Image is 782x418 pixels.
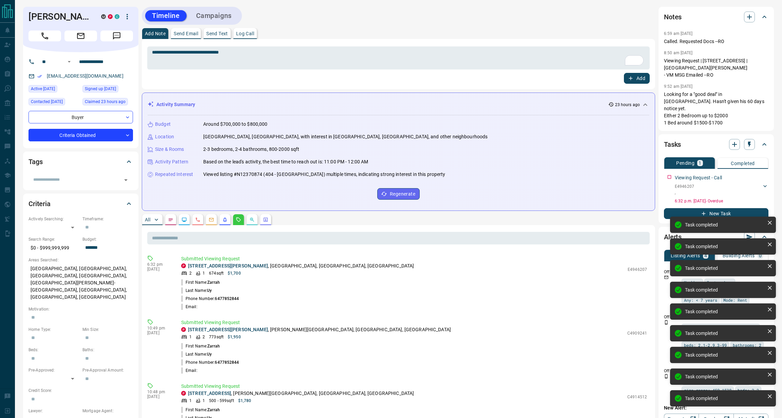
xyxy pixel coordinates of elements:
h2: Tags [28,156,42,167]
span: Zarrah [207,344,220,349]
p: Repeated Interest [155,171,193,178]
svg: Opportunities [249,217,255,222]
p: Activity Pattern [155,158,188,165]
p: Search Range: [28,236,79,242]
p: 2-3 bedrooms, 2-4 bathrooms, 800-2000 sqft [203,146,300,153]
p: Add Note [145,31,166,36]
svg: Requests [236,217,241,222]
span: Uy [207,352,212,357]
div: Activity Summary23 hours ago [148,98,649,111]
p: Submitted Viewing Request [181,383,647,390]
p: E4946207 [675,183,694,190]
p: Activity Summary [156,101,195,108]
p: , [GEOGRAPHIC_DATA], [GEOGRAPHIC_DATA], [GEOGRAPHIC_DATA] [188,262,414,270]
p: 1 [203,398,205,404]
button: Regenerate [377,188,420,200]
p: Completed [731,161,755,166]
svg: Calls [195,217,201,222]
button: Campaigns [189,10,239,21]
div: property.ca [181,327,186,332]
p: First Name: [181,407,220,413]
p: Looking for a "good deal" in [GEOGRAPHIC_DATA]. Hasn't given his 60 days notice yet. Either 2 Bed... [664,91,768,126]
p: [GEOGRAPHIC_DATA], [GEOGRAPHIC_DATA], with interest in [GEOGRAPHIC_DATA], [GEOGRAPHIC_DATA], and ... [203,133,488,140]
a: [STREET_ADDRESS][PERSON_NAME] [188,263,268,268]
span: 6477852844 [215,296,239,301]
p: Off [664,314,678,320]
p: 8:50 am [DATE] [664,51,693,55]
p: 2 [189,270,192,276]
p: C4909241 [627,330,647,336]
button: Add [624,73,650,84]
svg: Push Notification Only [664,374,669,379]
span: 6477852844 [215,360,239,365]
h1: [PERSON_NAME] [28,11,91,22]
p: 6:32 p.m. [DATE] - Overdue [675,198,768,204]
p: Budget: [82,236,133,242]
button: Timeline [145,10,187,21]
p: Beds: [28,347,79,353]
p: 500 - 599 sqft [209,398,234,404]
p: $1,950 [228,334,241,340]
p: First Name: [181,279,220,285]
p: 1 [203,270,205,276]
span: Zarrah [207,407,220,412]
p: 2 [203,334,205,340]
div: Task completed [685,265,764,271]
p: 9:52 am [DATE] [664,84,693,89]
div: Task completed [685,222,764,227]
a: [STREET_ADDRESS][PERSON_NAME] [188,327,268,332]
p: 6:59 am [DATE] [664,31,693,36]
span: Contacted [DATE] [31,98,63,105]
svg: Lead Browsing Activity [182,217,187,222]
p: Viewing Request - Call [675,174,722,181]
a: [STREET_ADDRESS] [188,391,231,396]
div: property.ca [108,14,113,19]
p: $0 - $999,999,999 [28,242,79,254]
p: [DATE] [147,267,171,272]
p: Motivation: [28,306,133,312]
p: Last Name: [181,287,212,294]
button: Open [65,58,73,66]
p: Lawyer: [28,408,79,414]
p: Budget [155,121,171,128]
div: E4946207, [675,182,768,197]
p: C4914512 [627,394,647,400]
span: Active [DATE] [31,85,55,92]
div: Criteria [28,196,133,212]
div: property.ca [181,263,186,268]
p: Submitted Viewing Request [181,255,647,262]
div: Tags [28,154,133,170]
span: Call [28,31,61,41]
p: Home Type: [28,326,79,333]
p: New Alert: [664,404,768,412]
p: Based on the lead's activity, the best time to reach out is: 11:00 PM - 12:00 AM [203,158,368,165]
span: Claimed 23 hours ago [85,98,126,105]
p: Submitted Viewing Request [181,319,647,326]
p: Pre-Approved: [28,367,79,373]
p: Phone Number: [181,359,239,365]
p: 23 hours ago [615,102,640,108]
p: Mortgage Agent: [82,408,133,414]
p: , [PERSON_NAME][GEOGRAPHIC_DATA], [GEOGRAPHIC_DATA], [GEOGRAPHIC_DATA] [188,326,451,333]
a: [EMAIL_ADDRESS][DOMAIN_NAME] [47,73,123,79]
p: Size & Rooms [155,146,184,153]
p: , [675,190,694,196]
p: $1,700 [228,270,241,276]
p: All [145,217,150,222]
div: Tasks [664,136,768,153]
div: Sun Aug 31 2025 [28,85,79,95]
p: Last Name: [181,351,212,357]
div: Alerts [664,229,768,245]
p: Around $700,000 to $800,000 [203,121,268,128]
p: Credit Score: [28,387,133,394]
svg: Email [664,275,669,280]
p: 1 [189,334,192,340]
span: Uy [207,288,212,293]
div: Thu Nov 05 2020 [28,98,79,107]
p: , [PERSON_NAME][GEOGRAPHIC_DATA], [GEOGRAPHIC_DATA], [GEOGRAPHIC_DATA] [188,390,414,397]
div: Criteria Obtained [28,129,133,141]
p: Send Text [206,31,228,36]
div: Task completed [685,287,764,293]
p: Baths: [82,347,133,353]
p: Areas Searched: [28,257,133,263]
